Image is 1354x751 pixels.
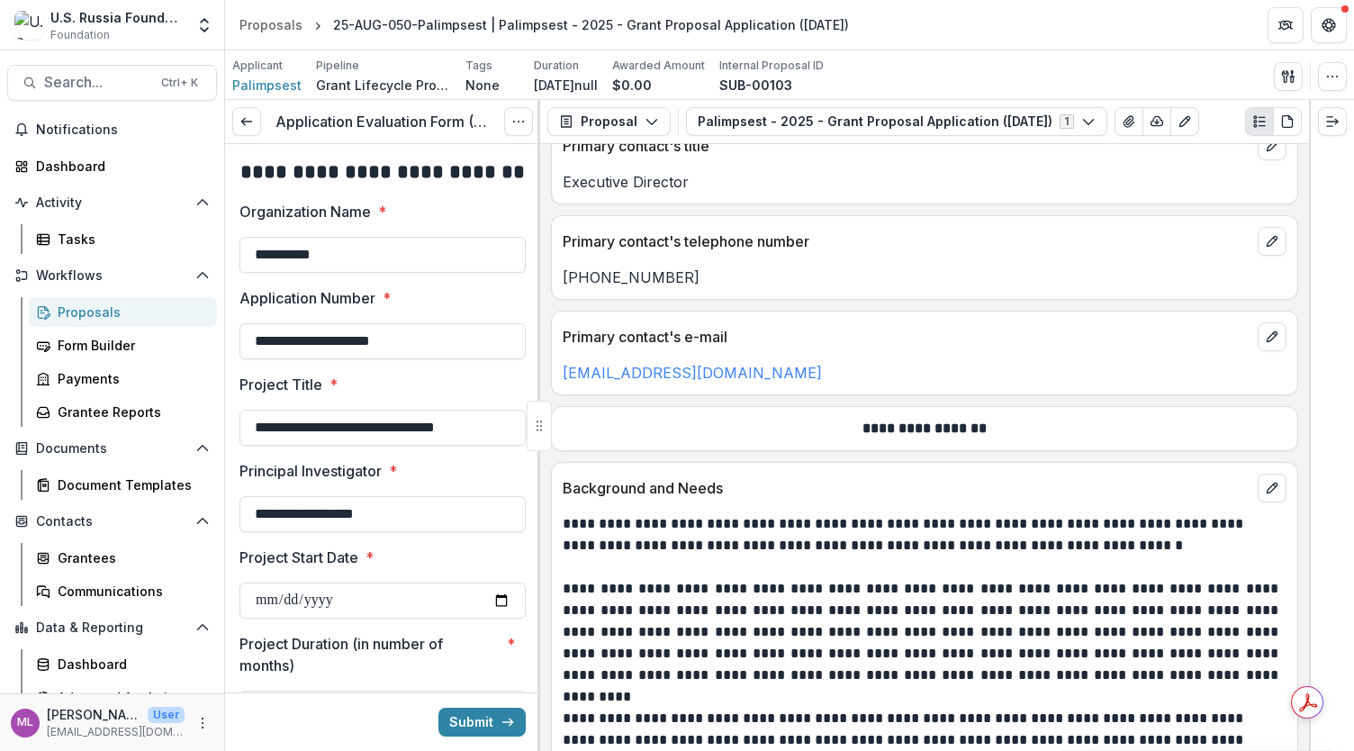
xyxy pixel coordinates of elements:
[504,107,533,136] button: Options
[1258,131,1286,160] button: edit
[275,113,490,131] h3: Application Evaluation Form (Internal)
[7,115,217,144] button: Notifications
[58,403,203,421] div: Grantee Reports
[29,297,217,327] a: Proposals
[1258,322,1286,351] button: edit
[563,326,1250,348] p: Primary contact's e-mail
[465,76,500,95] p: None
[686,107,1107,136] button: Palimpsest - 2025 - Grant Proposal Application ([DATE])1
[239,374,322,395] p: Project Title
[36,514,188,529] span: Contacts
[232,58,283,74] p: Applicant
[232,12,310,38] a: Proposals
[14,11,43,40] img: U.S. Russia Foundation
[239,287,375,309] p: Application Number
[192,7,217,43] button: Open entity switcher
[534,58,579,74] p: Duration
[58,230,203,249] div: Tasks
[36,157,203,176] div: Dashboard
[7,261,217,290] button: Open Workflows
[563,364,822,382] a: [EMAIL_ADDRESS][DOMAIN_NAME]
[29,649,217,679] a: Dashboard
[36,122,210,138] span: Notifications
[465,58,492,74] p: Tags
[1318,107,1347,136] button: Expand right
[7,613,217,642] button: Open Data & Reporting
[7,151,217,181] a: Dashboard
[232,12,856,38] nav: breadcrumb
[719,76,792,95] p: SUB-00103
[1258,227,1286,256] button: edit
[1115,107,1143,136] button: View Attached Files
[1311,7,1347,43] button: Get Help
[438,708,526,737] button: Submit
[719,58,824,74] p: Internal Proposal ID
[36,268,188,284] span: Workflows
[1170,107,1199,136] button: Edit as form
[47,724,185,740] p: [EMAIL_ADDRESS][DOMAIN_NAME]
[44,74,150,91] span: Search...
[563,477,1250,499] p: Background and Needs
[316,58,359,74] p: Pipeline
[36,620,188,636] span: Data & Reporting
[58,688,203,707] div: Advanced Analytics
[1268,7,1304,43] button: Partners
[563,231,1250,252] p: Primary contact's telephone number
[148,707,185,723] p: User
[232,76,302,95] a: Palimpsest
[58,475,203,494] div: Document Templates
[29,397,217,427] a: Grantee Reports
[58,336,203,355] div: Form Builder
[612,76,652,95] p: $0.00
[239,633,500,676] p: Project Duration (in number of months)
[547,107,671,136] button: Proposal
[29,330,217,360] a: Form Builder
[58,655,203,674] div: Dashboard
[534,76,598,95] p: [DATE]null
[563,171,1286,193] p: Executive Director
[50,27,110,43] span: Foundation
[7,507,217,536] button: Open Contacts
[316,76,451,95] p: Grant Lifecycle Process
[29,364,217,394] a: Payments
[7,188,217,217] button: Open Activity
[29,576,217,606] a: Communications
[7,434,217,463] button: Open Documents
[158,73,202,93] div: Ctrl + K
[29,224,217,254] a: Tasks
[1258,474,1286,502] button: edit
[612,58,705,74] p: Awarded Amount
[239,547,358,568] p: Project Start Date
[47,705,140,724] p: [PERSON_NAME]
[239,201,371,222] p: Organization Name
[29,543,217,573] a: Grantees
[563,267,1286,288] p: [PHONE_NUMBER]
[29,683,217,712] a: Advanced Analytics
[563,135,1250,157] p: Primary contact's title
[7,65,217,101] button: Search...
[29,470,217,500] a: Document Templates
[333,15,849,34] div: 25-AUG-050-Palimpsest | Palimpsest - 2025 - Grant Proposal Application ([DATE])
[17,717,33,728] div: Maria Lvova
[192,712,213,734] button: More
[58,582,203,601] div: Communications
[58,369,203,388] div: Payments
[36,441,188,457] span: Documents
[1273,107,1302,136] button: PDF view
[58,303,203,321] div: Proposals
[36,195,188,211] span: Activity
[1245,107,1274,136] button: Plaintext view
[58,548,203,567] div: Grantees
[50,8,185,27] div: U.S. Russia Foundation
[239,15,302,34] div: Proposals
[239,460,382,482] p: Principal Investigator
